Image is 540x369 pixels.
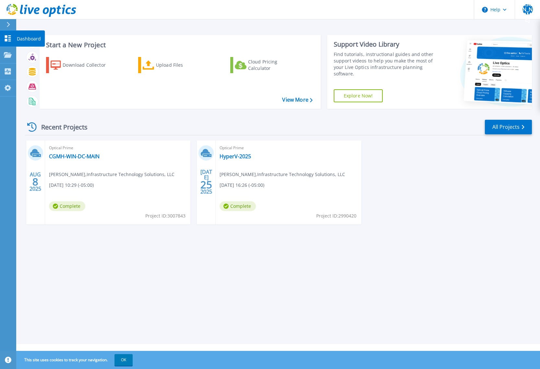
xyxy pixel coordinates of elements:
[49,144,186,151] span: Optical Prime
[220,171,345,178] span: [PERSON_NAME] , Infrastructure Technology Solutions, LLC
[248,59,300,72] div: Cloud Pricing Calculator
[25,119,96,135] div: Recent Projects
[220,144,357,151] span: Optical Prime
[49,182,94,189] span: [DATE] 10:29 (-05:00)
[200,170,212,194] div: [DATE] 2025
[200,182,212,187] span: 25
[334,51,437,77] div: Find tutorials, instructional guides and other support videos to help you make the most of your L...
[156,59,208,72] div: Upload Files
[485,120,532,134] a: All Projects
[220,153,251,160] a: HyperV-2025
[282,97,312,103] a: View More
[46,57,118,73] a: Download Collector
[334,89,383,102] a: Explore Now!
[49,153,100,160] a: CGMH-WIN-DC-MAIN
[220,182,264,189] span: [DATE] 16:26 (-05:00)
[334,40,437,49] div: Support Video Library
[49,201,85,211] span: Complete
[32,179,38,184] span: 8
[220,201,256,211] span: Complete
[145,212,186,219] span: Project ID: 3007843
[49,171,174,178] span: [PERSON_NAME] , Infrastructure Technology Solutions, LLC
[63,59,114,72] div: Download Collector
[114,354,133,366] button: OK
[230,57,303,73] a: Cloud Pricing Calculator
[46,41,312,49] h3: Start a New Project
[316,212,356,219] span: Project ID: 2990420
[18,354,133,366] span: This site uses cookies to track your navigation.
[138,57,210,73] a: Upload Files
[29,170,42,194] div: AUG 2025
[17,30,41,47] p: Dashboard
